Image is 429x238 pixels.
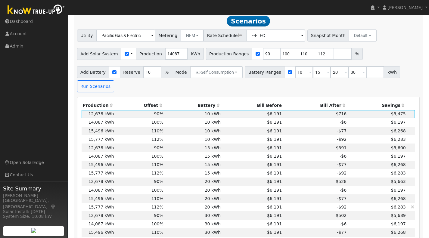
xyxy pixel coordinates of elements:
span: $6,191 [267,213,282,218]
th: Offset [115,101,165,110]
input: Select a Utility [96,29,155,42]
td: 30 kWh [164,228,222,237]
span: 110% [151,162,163,167]
span: -$6 [340,154,347,159]
th: Bill After [283,101,348,110]
td: 14,087 kWh [82,152,115,160]
span: $6,283 [391,137,406,142]
td: 15,777 kWh [82,203,115,211]
span: $6,191 [267,162,282,167]
span: $6,197 [391,188,406,193]
input: Select a Rate Schedule [246,29,305,42]
td: 14,087 kWh [82,220,115,228]
span: Scenarios [227,16,270,26]
span: -$6 [340,221,347,226]
td: 15 kWh [164,161,222,169]
span: 100% [151,120,163,125]
span: 100% [151,154,163,159]
span: Battery Ranges [245,66,284,78]
a: Map [51,204,56,209]
span: $6,191 [267,196,282,201]
span: Rate Schedule [204,29,246,42]
span: 112% [151,137,163,142]
span: 90% [154,179,163,184]
span: 90% [154,145,163,150]
td: 12,678 kWh [82,144,115,152]
span: $6,268 [391,162,406,167]
span: $6,191 [267,205,282,209]
span: -$77 [337,196,347,201]
span: -$92 [337,171,347,175]
span: -$6 [340,120,347,125]
td: 20 kWh [164,178,222,186]
td: 14,087 kWh [82,118,115,127]
td: 20 kWh [164,194,222,203]
span: $6,191 [267,188,282,193]
span: $6,191 [267,145,282,150]
th: Battery [164,101,222,110]
span: $528 [336,179,347,184]
span: $6,191 [267,171,282,175]
span: $502 [336,213,347,218]
td: 15,777 kWh [82,169,115,178]
span: $6,268 [391,196,406,201]
span: -$77 [337,162,347,167]
td: 15 kWh [164,144,222,152]
span: 90% [154,213,163,218]
span: $6,191 [267,230,282,235]
td: 15,496 kWh [82,194,115,203]
span: -$92 [337,205,347,209]
td: 15,496 kWh [82,161,115,169]
a: Hide scenario [411,205,414,209]
td: 15 kWh [164,152,222,160]
div: [PERSON_NAME] [3,193,64,199]
span: $6,191 [267,221,282,226]
span: % [352,48,362,60]
span: Production Ranges [206,48,252,60]
span: 100% [151,188,163,193]
span: 100% [151,221,163,226]
td: 15,777 kWh [82,135,115,144]
span: 112% [151,205,163,209]
span: $5,663 [391,179,406,184]
span: $6,191 [267,179,282,184]
td: 10 kWh [164,110,222,118]
span: Site Summary [3,184,64,193]
span: -$6 [340,188,347,193]
td: 12,678 kWh [82,110,115,118]
td: 10 kWh [164,127,222,135]
span: $6,268 [391,128,406,133]
td: 15,496 kWh [82,228,115,237]
span: $6,197 [391,221,406,226]
span: Production [136,48,165,60]
span: kWh [384,66,400,78]
div: [GEOGRAPHIC_DATA], [GEOGRAPHIC_DATA] [3,197,64,210]
span: kWh [187,48,204,60]
span: Mode [172,66,190,78]
th: Production [82,101,115,110]
td: 30 kWh [164,220,222,228]
td: 10 kWh [164,135,222,144]
span: Metering [155,29,181,42]
td: 10 kWh [164,118,222,127]
span: Add Solar System [77,48,122,60]
span: 90% [154,111,163,116]
span: $6,197 [391,154,406,159]
span: Utility [77,29,97,42]
button: Default [349,29,377,42]
span: $6,191 [267,154,282,159]
span: 110% [151,128,163,133]
span: Reserve [120,66,144,78]
span: $6,191 [267,120,282,125]
td: 20 kWh [164,186,222,194]
span: $6,191 [267,128,282,133]
span: Add Battery [77,66,109,78]
span: 110% [151,230,163,235]
span: $716 [336,111,347,116]
td: 15 kWh [164,169,222,178]
span: -$92 [337,137,347,142]
span: -$77 [337,230,347,235]
div: Solar Install: [DATE] [3,209,64,215]
span: $5,600 [391,145,406,150]
span: [PERSON_NAME] [387,5,423,10]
